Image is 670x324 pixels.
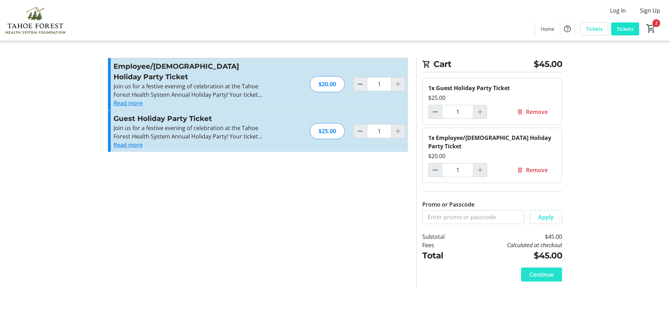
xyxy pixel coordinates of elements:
[538,213,554,221] span: Apply
[529,270,554,279] span: Continue
[429,163,442,177] button: Decrement by one
[428,152,556,160] div: $20.00
[463,241,562,249] td: Calculated at checkout
[604,5,631,16] button: Log In
[534,58,562,70] span: $45.00
[310,123,345,139] div: $25.00
[114,61,267,82] h3: Employee/[DEMOGRAPHIC_DATA] Holiday Party Ticket
[114,113,267,124] h3: Guest Holiday Party Ticket
[508,105,556,119] button: Remove
[114,99,143,107] button: Read more
[354,124,367,138] button: Decrement by one
[367,77,391,91] input: Employee/Volunteer Holiday Party Ticket Quantity
[422,232,463,241] td: Subtotal
[114,141,143,149] button: Read more
[586,25,603,33] span: Tickets
[526,166,548,174] span: Remove
[428,134,556,150] div: 1x Employee/[DEMOGRAPHIC_DATA] Holiday Party Ticket
[521,268,562,282] button: Continue
[640,6,660,15] span: Sign Up
[560,22,574,36] button: Help
[422,210,524,224] input: Enter promo or passcode
[442,105,473,119] input: Guest Holiday Party Ticket Quantity
[114,124,267,141] p: Join us for a festive evening of celebration at the Tahoe Forest Health System Annual Holiday Par...
[541,25,554,33] span: Home
[4,3,67,38] img: Tahoe Forest Health System Foundation's Logo
[428,94,556,102] div: $25.00
[354,77,367,91] button: Decrement by one
[442,163,473,177] input: Employee/Volunteer Holiday Party Ticket Quantity
[508,163,556,177] button: Remove
[422,241,463,249] td: Fees
[526,108,548,116] span: Remove
[463,232,562,241] td: $45.00
[535,22,560,35] a: Home
[617,25,634,33] span: Tickets
[610,6,626,15] span: Log In
[422,249,463,262] td: Total
[645,22,657,35] button: Cart
[114,82,267,99] p: Join us for a festive evening of celebration at the Tahoe Forest Health System Annual Holiday Par...
[422,58,562,72] h2: Cart
[428,84,556,92] div: 1x Guest Holiday Party Ticket
[463,249,562,262] td: $45.00
[611,22,639,35] a: Tickets
[367,124,391,138] input: Guest Holiday Party Ticket Quantity
[530,210,562,224] button: Apply
[429,105,442,119] button: Decrement by one
[310,76,345,92] div: $20.00
[634,5,666,16] button: Sign Up
[580,22,608,35] a: Tickets
[422,200,474,209] label: Promo or Passcode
